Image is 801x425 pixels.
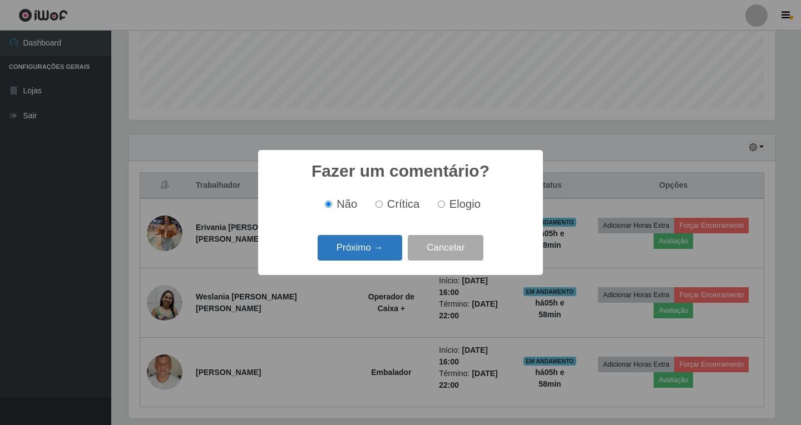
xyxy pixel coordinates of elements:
[325,201,332,208] input: Não
[337,198,357,210] span: Não
[449,198,481,210] span: Elogio
[408,235,483,261] button: Cancelar
[311,161,489,181] h2: Fazer um comentário?
[387,198,420,210] span: Crítica
[375,201,383,208] input: Crítica
[318,235,402,261] button: Próximo →
[438,201,445,208] input: Elogio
